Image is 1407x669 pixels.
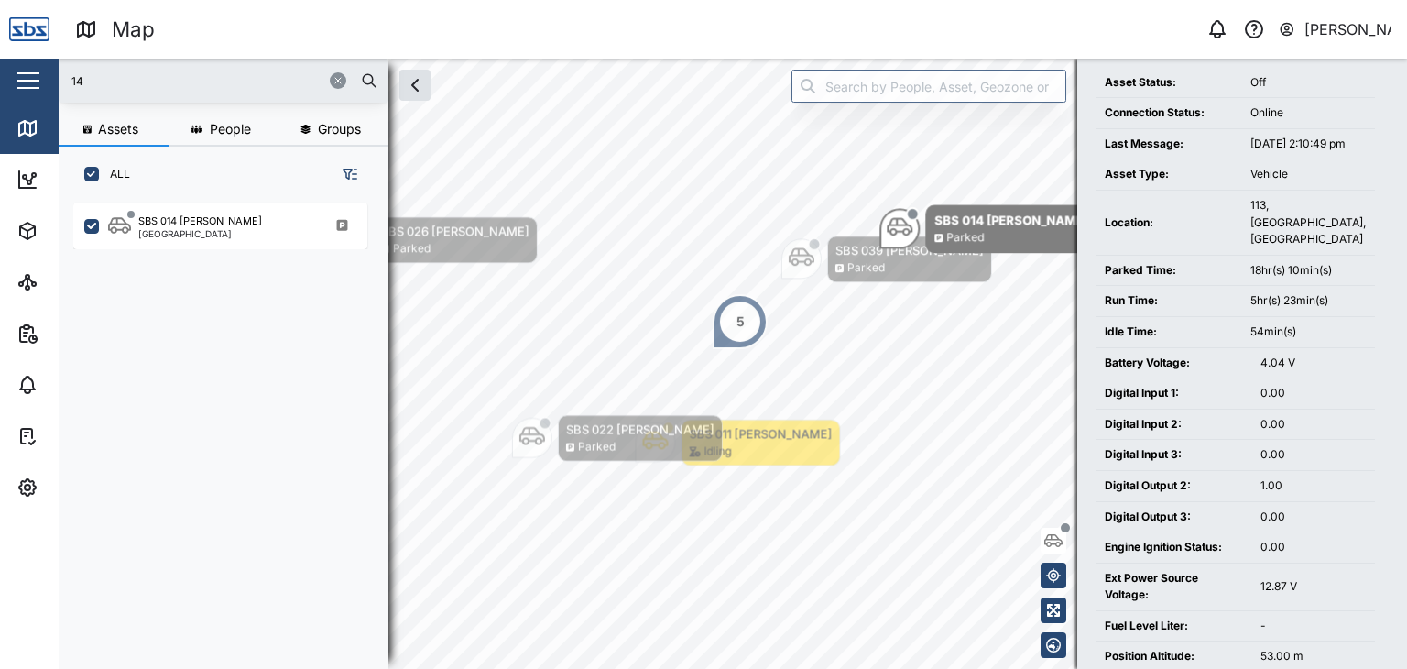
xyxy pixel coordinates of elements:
[393,241,431,258] div: Parked
[381,223,529,241] div: SBS 026 [PERSON_NAME]
[1105,292,1232,310] div: Run Time:
[48,272,92,292] div: Sites
[70,67,377,94] input: Search assets or drivers
[48,221,104,241] div: Assets
[1260,446,1366,464] div: 0.00
[48,426,98,446] div: Tasks
[1105,570,1242,604] div: Ext Power Source Voltage:
[1105,262,1232,280] div: Parked Time:
[791,70,1066,103] input: Search by People, Asset, Geozone or Place
[1250,292,1366,310] div: 5hr(s) 23min(s)
[946,230,984,247] div: Parked
[1250,197,1366,248] div: 113, [GEOGRAPHIC_DATA], [GEOGRAPHIC_DATA]
[1105,385,1242,402] div: Digital Input 1:
[1250,136,1366,153] div: [DATE] 2:10:49 pm
[1250,262,1366,280] div: 18hr(s) 10min(s)
[48,170,130,190] div: Dashboard
[48,118,89,138] div: Map
[1250,324,1366,341] div: 54min(s)
[59,59,1407,669] canvas: Map
[1105,74,1232,92] div: Asset Status:
[713,294,768,349] div: Map marker
[73,196,387,654] div: grid
[934,211,1087,229] div: SBS 014 [PERSON_NAME]
[847,260,885,278] div: Parked
[1105,648,1242,665] div: Position Altitude:
[138,229,262,238] div: [GEOGRAPHIC_DATA]
[210,123,251,136] span: People
[1278,16,1392,42] button: [PERSON_NAME]
[1250,74,1366,92] div: Off
[1105,416,1242,433] div: Digital Input 2:
[1105,539,1242,556] div: Engine Ignition Status:
[1105,477,1242,495] div: Digital Output 2:
[1304,18,1392,41] div: [PERSON_NAME]
[1260,509,1366,526] div: 0.00
[566,421,714,439] div: SBS 022 [PERSON_NAME]
[689,425,832,444] div: SBS 011 [PERSON_NAME]
[635,420,840,466] div: Map marker
[98,123,138,136] span: Assets
[1260,416,1366,433] div: 0.00
[1250,166,1366,183] div: Vehicle
[318,123,361,136] span: Groups
[879,204,1096,253] div: Map marker
[112,14,155,46] div: Map
[48,324,110,344] div: Reports
[1260,648,1366,665] div: 53.00 m
[835,241,984,259] div: SBS 039 [PERSON_NAME]
[327,217,538,264] div: Map marker
[1260,539,1366,556] div: 0.00
[1105,214,1232,232] div: Location:
[1260,355,1366,372] div: 4.04 V
[138,214,262,229] div: SBS 014 [PERSON_NAME]
[781,236,992,282] div: Map marker
[1260,477,1366,495] div: 1.00
[48,375,104,395] div: Alarms
[1105,324,1232,341] div: Idle Time:
[1250,104,1366,122] div: Online
[1105,446,1242,464] div: Digital Input 3:
[512,415,723,462] div: Map marker
[1105,136,1232,153] div: Last Message:
[1260,618,1366,635] div: -
[99,167,130,181] label: ALL
[578,439,616,456] div: Parked
[736,312,744,332] div: 5
[1260,578,1366,596] div: 12.87 V
[48,477,113,498] div: Settings
[1105,104,1232,122] div: Connection Status:
[1105,166,1232,183] div: Asset Type:
[1260,385,1366,402] div: 0.00
[1105,355,1242,372] div: Battery Voltage:
[1105,618,1242,635] div: Fuel Level Liter:
[1105,509,1242,526] div: Digital Output 3:
[703,444,731,461] div: Idling
[9,9,49,49] img: Main Logo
